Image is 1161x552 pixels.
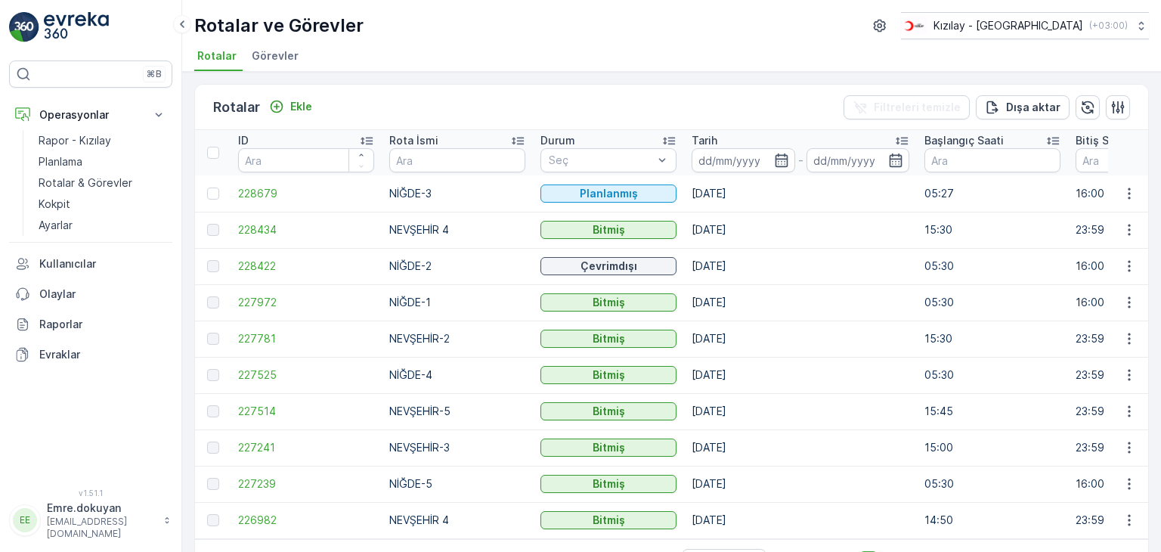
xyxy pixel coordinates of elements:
p: NEVŞEHİR-2 [389,331,525,346]
p: Seç [549,153,653,168]
a: 226982 [238,513,374,528]
a: 227241 [238,440,374,455]
div: Toggle Row Selected [207,296,219,309]
a: Olaylar [9,279,172,309]
span: 227514 [238,404,374,419]
input: Ara [238,148,374,172]
a: 227972 [238,295,374,310]
button: Bitmiş [540,439,676,457]
p: Rotalar & Görevler [39,175,132,191]
span: v 1.51.1 [9,488,172,498]
p: 15:30 [924,222,1060,237]
p: NEVŞEHİR 4 [389,222,525,237]
p: Planlanmış [580,186,638,201]
p: 05:30 [924,295,1060,310]
p: Başlangıç Saati [924,133,1004,148]
p: Rotalar [213,97,260,118]
td: [DATE] [684,466,917,502]
p: Operasyonlar [39,107,142,122]
div: Toggle Row Selected [207,333,219,345]
p: Bitmiş [593,513,625,528]
p: NEVŞEHİR-5 [389,404,525,419]
a: Rapor - Kızılay [33,130,172,151]
p: Bitmiş [593,404,625,419]
p: 05:27 [924,186,1060,201]
p: Bitmiş [593,222,625,237]
button: Bitmiş [540,475,676,493]
div: EE [13,508,37,532]
a: 227525 [238,367,374,383]
a: Rotalar & Görevler [33,172,172,194]
a: Kokpit [33,194,172,215]
input: dd/mm/yyyy [807,148,910,172]
button: Bitmiş [540,330,676,348]
td: [DATE] [684,430,917,466]
td: [DATE] [684,357,917,393]
button: Bitmiş [540,402,676,420]
a: Raporlar [9,309,172,340]
a: 228422 [238,259,374,274]
p: Durum [540,133,575,148]
p: ( +03:00 ) [1089,20,1128,32]
button: Kızılay - [GEOGRAPHIC_DATA](+03:00) [901,12,1149,39]
span: Rotalar [197,48,237,64]
p: Evraklar [39,347,166,362]
p: Ekle [290,99,312,114]
p: 15:30 [924,331,1060,346]
div: Toggle Row Selected [207,514,219,526]
a: Planlama [33,151,172,172]
img: logo [9,12,39,42]
p: 15:00 [924,440,1060,455]
span: 228679 [238,186,374,201]
p: 05:30 [924,259,1060,274]
div: Toggle Row Selected [207,188,219,200]
input: Ara [389,148,525,172]
span: 227239 [238,476,374,492]
p: Kızılay - [GEOGRAPHIC_DATA] [933,18,1083,33]
p: Kullanıcılar [39,256,166,271]
td: [DATE] [684,212,917,248]
p: Planlama [39,154,82,169]
td: [DATE] [684,284,917,321]
span: Görevler [252,48,299,64]
p: NEVŞEHİR-3 [389,440,525,455]
a: 227781 [238,331,374,346]
div: Toggle Row Selected [207,224,219,236]
button: Ekle [263,98,318,116]
a: 228434 [238,222,374,237]
div: Toggle Row Selected [207,369,219,381]
p: 05:30 [924,476,1060,492]
div: Toggle Row Selected [207,260,219,272]
p: Rapor - Kızılay [39,133,111,148]
p: 05:30 [924,367,1060,383]
p: NEVŞEHİR 4 [389,513,525,528]
p: Rotalar ve Görevler [194,14,364,38]
td: [DATE] [684,393,917,430]
button: Dışa aktar [976,95,1070,119]
img: k%C4%B1z%C4%B1lay_D5CCths_t1JZB0k.png [901,17,927,34]
p: NİĞDE-3 [389,186,525,201]
p: NİĞDE-1 [389,295,525,310]
a: Evraklar [9,340,172,370]
p: Kokpit [39,197,70,212]
p: 15:45 [924,404,1060,419]
button: Bitmiş [540,511,676,529]
p: [EMAIL_ADDRESS][DOMAIN_NAME] [47,516,156,540]
p: Ayarlar [39,218,73,233]
a: Ayarlar [33,215,172,236]
input: Ara [924,148,1060,172]
button: Çevrimdışı [540,257,676,275]
div: Toggle Row Selected [207,478,219,490]
button: Bitmiş [540,293,676,312]
p: Çevrimdışı [580,259,637,274]
button: Filtreleri temizle [844,95,970,119]
p: Filtreleri temizle [874,100,961,115]
td: [DATE] [684,321,917,357]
